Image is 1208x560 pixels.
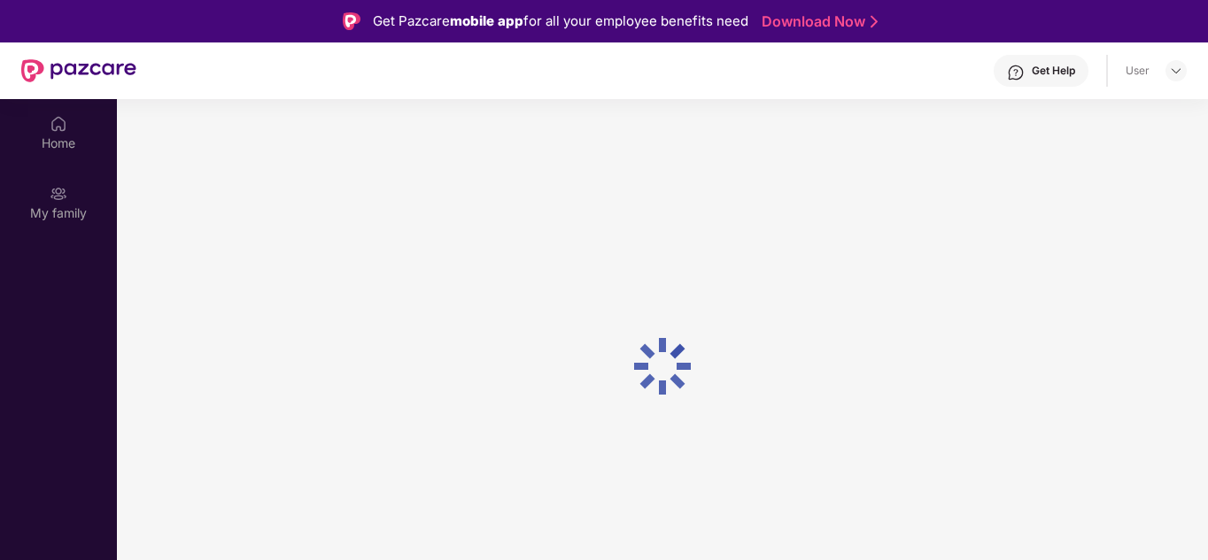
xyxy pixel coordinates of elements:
img: svg+xml;base64,PHN2ZyBpZD0iSGVscC0zMngzMiIgeG1sbnM9Imh0dHA6Ly93d3cudzMub3JnLzIwMDAvc3ZnIiB3aWR0aD... [1007,64,1025,81]
img: New Pazcare Logo [21,59,136,82]
a: Download Now [762,12,872,31]
div: Get Help [1032,64,1075,78]
strong: mobile app [450,12,523,29]
img: svg+xml;base64,PHN2ZyB3aWR0aD0iMjAiIGhlaWdodD0iMjAiIHZpZXdCb3g9IjAgMCAyMCAyMCIgZmlsbD0ibm9uZSIgeG... [50,185,67,203]
div: Get Pazcare for all your employee benefits need [373,11,748,32]
img: svg+xml;base64,PHN2ZyBpZD0iRHJvcGRvd24tMzJ4MzIiIHhtbG5zPSJodHRwOi8vd3d3LnczLm9yZy8yMDAwL3N2ZyIgd2... [1169,64,1183,78]
img: Stroke [871,12,878,31]
div: User [1126,64,1150,78]
img: svg+xml;base64,PHN2ZyBpZD0iSG9tZSIgeG1sbnM9Imh0dHA6Ly93d3cudzMub3JnLzIwMDAvc3ZnIiB3aWR0aD0iMjAiIG... [50,115,67,133]
img: Logo [343,12,360,30]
